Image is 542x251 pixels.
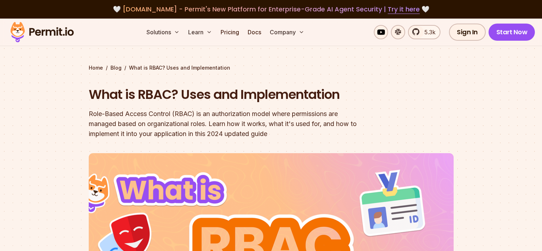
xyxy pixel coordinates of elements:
[110,64,122,71] a: Blog
[144,25,182,39] button: Solutions
[89,64,454,71] div: / /
[449,24,486,41] a: Sign In
[489,24,535,41] a: Start Now
[420,28,435,36] span: 5.3k
[388,5,420,14] a: Try it here
[17,4,525,14] div: 🤍 🤍
[7,20,77,44] img: Permit logo
[89,64,103,71] a: Home
[123,5,420,14] span: [DOMAIN_NAME] - Permit's New Platform for Enterprise-Grade AI Agent Security |
[267,25,307,39] button: Company
[185,25,215,39] button: Learn
[408,25,440,39] a: 5.3k
[218,25,242,39] a: Pricing
[89,86,362,104] h1: What is RBAC? Uses and Implementation
[89,109,362,139] div: Role-Based Access Control (RBAC) is an authorization model where permissions are managed based on...
[245,25,264,39] a: Docs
